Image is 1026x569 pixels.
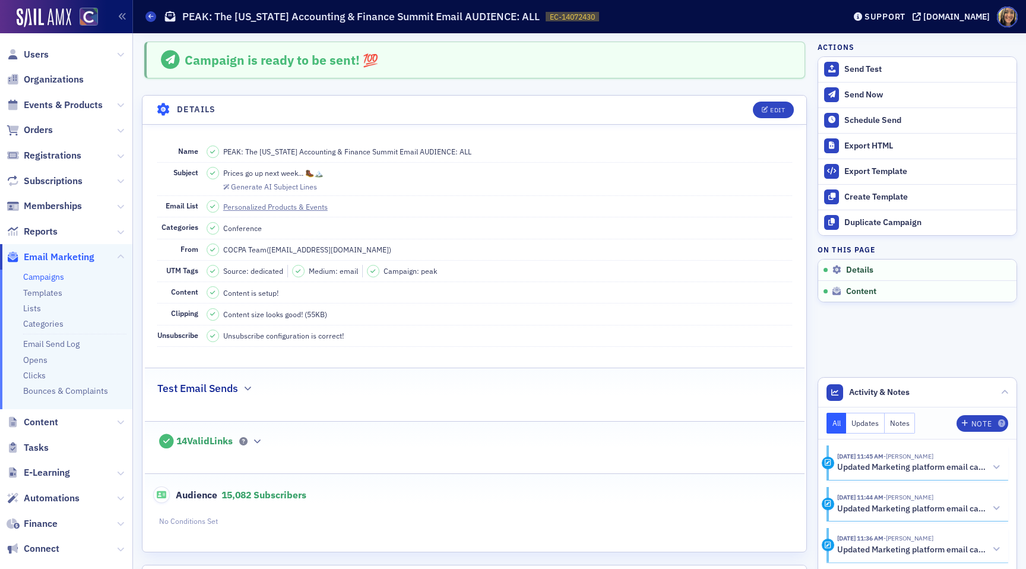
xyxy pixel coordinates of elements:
span: EC-14072430 [550,12,595,22]
a: E-Learning [7,466,70,479]
span: E-Learning [24,466,70,479]
a: Tasks [7,441,49,454]
div: Support [864,11,905,22]
span: Lauren Standiford [883,452,933,460]
div: Note [971,421,992,427]
button: Schedule Send [818,108,1016,133]
div: Activity [822,498,834,510]
a: Clicks [23,370,46,381]
span: Unsubscribe configuration is correct! [223,330,344,341]
button: Updates [846,413,885,434]
button: Notes [885,413,916,434]
a: View Homepage [71,8,98,28]
a: Create Template [818,184,1016,210]
a: Users [7,48,49,61]
div: [DOMAIN_NAME] [923,11,990,22]
span: Email Marketing [24,251,94,264]
div: Export HTML [844,141,1011,151]
span: Activity & Notes [849,386,910,399]
span: Users [24,48,49,61]
a: Connect [7,542,59,555]
div: Schedule Send [844,115,1011,126]
span: Content size looks good! (55KB) [223,309,327,320]
button: [DOMAIN_NAME] [913,12,994,21]
span: Content [171,287,198,296]
span: Name [178,146,198,156]
span: Profile [997,7,1018,27]
span: Details [846,265,873,276]
h2: Test Email Sends [157,381,238,396]
div: Send Now [844,90,1011,100]
span: 15,082 Subscribers [221,489,306,501]
a: Lists [23,303,41,314]
span: Prices go up next week... 🥾🏔️ [223,167,323,178]
span: Lauren Standiford [883,493,933,501]
div: Export Template [844,166,1011,177]
div: Edit [770,107,785,113]
button: Send Test [818,57,1016,82]
span: Medium: email [309,265,358,276]
span: Subscriptions [24,175,83,188]
span: 14 Valid Links [176,435,233,447]
span: Memberships [24,200,82,213]
span: Audience [153,486,218,503]
a: Organizations [7,73,84,86]
span: Finance [24,517,58,530]
span: PEAK: The [US_STATE] Accounting & Finance Summit Email AUDIENCE: ALL [223,146,471,157]
span: Content [846,286,876,297]
div: Conference [223,223,262,233]
span: Campaign: peak [384,265,437,276]
span: Email List [166,201,198,210]
a: Email Marketing [7,251,94,264]
button: Updated Marketing platform email campaign: PEAK: The [US_STATE] Accounting & Finance Summit Email... [837,461,1000,474]
span: Registrations [24,149,81,162]
a: Bounces & Complaints [23,385,108,396]
h4: Details [177,103,216,116]
a: Finance [7,517,58,530]
a: Campaigns [23,271,64,282]
span: Campaign is ready to be sent! 💯 [185,52,378,68]
span: Reports [24,225,58,238]
button: Send Now [818,82,1016,108]
time: 10/9/2025 11:36 AM [837,534,883,542]
a: Reports [7,225,58,238]
div: Generate AI Subject Lines [231,184,317,190]
a: Memberships [7,200,82,213]
span: Events & Products [24,99,103,112]
a: Content [7,416,58,429]
time: 10/9/2025 11:45 AM [837,452,883,460]
img: SailAMX [80,8,98,26]
a: Subscriptions [7,175,83,188]
span: Tasks [24,441,49,454]
a: Orders [7,124,53,137]
h4: Actions [818,42,854,52]
a: Automations [7,492,80,505]
span: Source: dedicated [223,265,283,276]
a: Events & Products [7,99,103,112]
span: Content [24,416,58,429]
span: Content is setup! [223,287,278,298]
span: Subject [173,167,198,177]
button: Duplicate Campaign [818,210,1016,235]
h5: Updated Marketing platform email campaign: PEAK: The [US_STATE] Accounting & Finance Summit Email... [837,504,989,514]
h5: Updated Marketing platform email campaign: PEAK: The [US_STATE] Accounting & Finance Summit Email... [837,462,989,473]
img: SailAMX [17,8,71,27]
button: Generate AI Subject Lines [223,181,317,191]
span: COCPA Team ( [EMAIL_ADDRESS][DOMAIN_NAME] ) [223,244,391,255]
a: Categories [23,318,64,329]
div: Activity [822,457,834,469]
div: Create Template [844,192,1011,203]
span: Automations [24,492,80,505]
button: Edit [753,102,794,118]
span: From [180,244,198,254]
span: Organizations [24,73,84,86]
h4: On this page [818,244,1017,255]
h5: Updated Marketing platform email campaign: PEAK: The [US_STATE] Accounting & Finance Summit Email... [837,545,989,555]
div: Send Test [844,64,1011,75]
h1: PEAK: The [US_STATE] Accounting & Finance Summit Email AUDIENCE: ALL [182,10,540,24]
button: Updated Marketing platform email campaign: PEAK: The [US_STATE] Accounting & Finance Summit Email... [837,543,1000,556]
a: Registrations [7,149,81,162]
a: Email Send Log [23,339,80,349]
a: Personalized Products & Events [223,201,338,212]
